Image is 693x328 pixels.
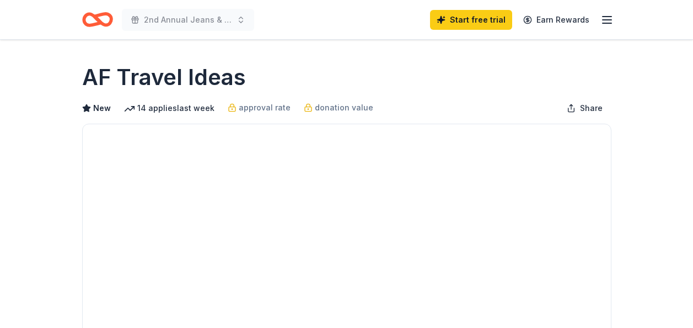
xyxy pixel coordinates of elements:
button: 2nd Annual Jeans & Jewels Auction [122,9,254,31]
a: approval rate [228,101,291,114]
span: Share [580,102,603,115]
h1: AF Travel Ideas [82,62,246,93]
a: Earn Rewards [517,10,596,30]
div: 14 applies last week [124,102,214,115]
span: 2nd Annual Jeans & Jewels Auction [144,13,232,27]
span: approval rate [239,101,291,114]
a: donation value [304,101,373,114]
button: Share [558,97,611,119]
a: Home [82,7,113,33]
a: Start free trial [430,10,512,30]
span: New [93,102,111,115]
span: donation value [315,101,373,114]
